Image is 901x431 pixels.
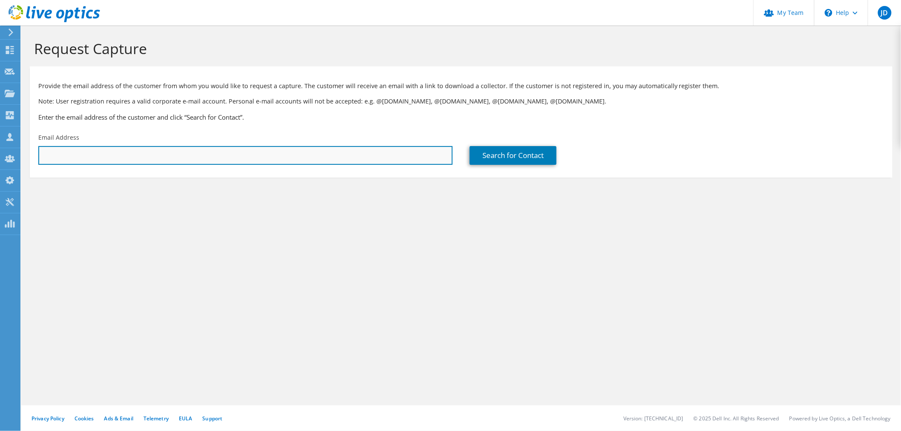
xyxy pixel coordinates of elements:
[623,415,683,422] li: Version: [TECHNICAL_ID]
[38,97,884,106] p: Note: User registration requires a valid corporate e-mail account. Personal e-mail accounts will ...
[202,415,222,422] a: Support
[38,133,79,142] label: Email Address
[789,415,891,422] li: Powered by Live Optics, a Dell Technology
[878,6,892,20] span: JD
[75,415,94,422] a: Cookies
[104,415,133,422] a: Ads & Email
[34,40,884,57] h1: Request Capture
[143,415,169,422] a: Telemetry
[38,112,884,122] h3: Enter the email address of the customer and click “Search for Contact”.
[179,415,192,422] a: EULA
[38,81,884,91] p: Provide the email address of the customer from whom you would like to request a capture. The cust...
[825,9,832,17] svg: \n
[694,415,779,422] li: © 2025 Dell Inc. All Rights Reserved
[470,146,557,165] a: Search for Contact
[32,415,64,422] a: Privacy Policy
